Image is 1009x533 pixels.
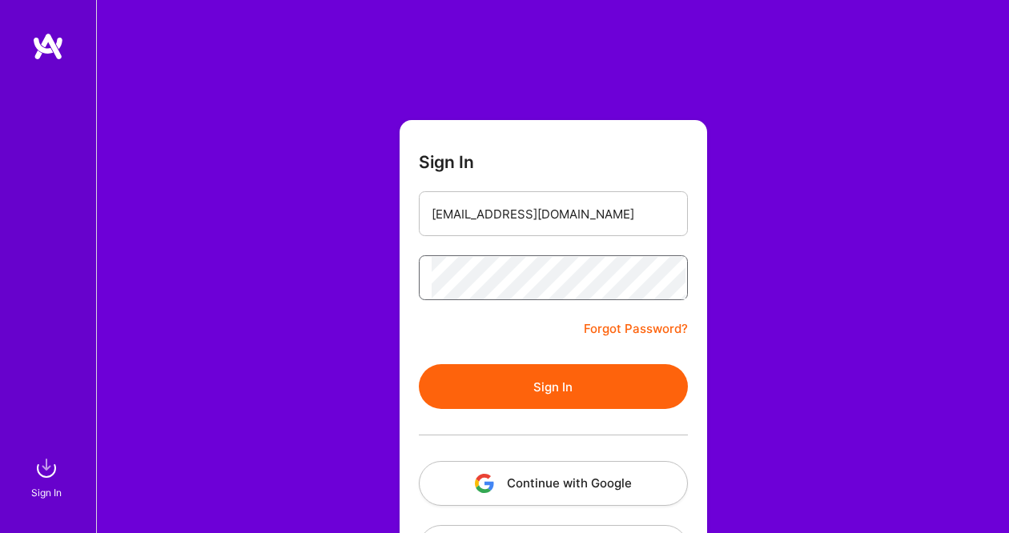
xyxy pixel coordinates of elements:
[30,452,62,484] img: sign in
[32,32,64,61] img: logo
[34,452,62,501] a: sign inSign In
[419,152,474,172] h3: Sign In
[419,461,688,506] button: Continue with Google
[31,484,62,501] div: Sign In
[475,474,494,493] img: icon
[584,319,688,339] a: Forgot Password?
[419,364,688,409] button: Sign In
[432,194,675,234] input: Email...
